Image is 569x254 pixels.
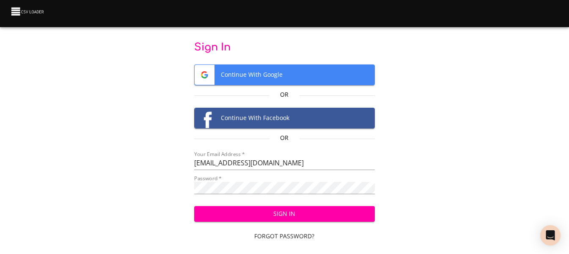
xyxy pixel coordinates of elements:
[194,206,375,222] button: Sign In
[201,209,368,219] span: Sign In
[194,64,375,85] button: Google logoContinue With Google
[194,108,375,128] button: Facebook logoContinue With Facebook
[195,108,214,128] img: Facebook logo
[10,6,46,17] img: CSV Loader
[194,41,375,54] p: Sign In
[194,176,222,181] label: Password
[194,229,375,244] a: Forgot Password?
[195,65,374,85] span: Continue With Google
[195,108,374,128] span: Continue With Facebook
[269,90,300,99] p: Or
[194,152,245,157] label: Your Email Address
[269,134,300,142] p: Or
[198,231,371,242] span: Forgot Password?
[195,65,214,85] img: Google logo
[540,225,561,246] div: Open Intercom Messenger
